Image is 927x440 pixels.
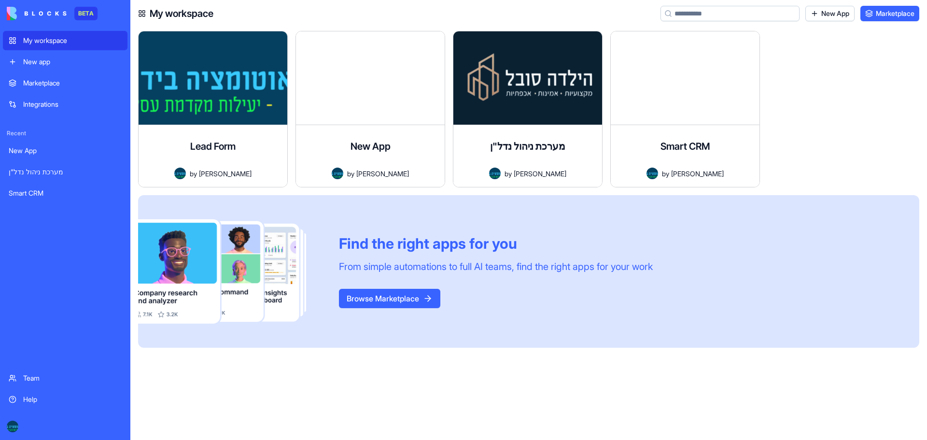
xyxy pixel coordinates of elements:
[339,294,440,303] a: Browse Marketplace
[339,260,653,273] div: From simple automations to full AI teams, find the right apps for your work
[332,168,343,179] img: Avatar
[9,167,122,177] div: מערכת ניהול נדל"ן
[662,169,669,179] span: by
[490,140,565,153] h4: מערכת ניהול נדל"ן
[860,6,919,21] a: Marketplace
[3,73,127,93] a: Marketplace
[7,7,98,20] a: BETA
[489,168,501,179] img: Avatar
[3,162,127,182] a: מערכת ניהול נדל"ן
[174,168,186,179] img: Avatar
[74,7,98,20] div: BETA
[9,188,122,198] div: Smart CRM
[199,169,252,179] span: [PERSON_NAME]
[23,36,122,45] div: My workspace
[3,31,127,50] a: My workspace
[3,95,127,114] a: Integrations
[514,169,566,179] span: [PERSON_NAME]
[660,140,710,153] h4: Smart CRM
[671,169,724,179] span: [PERSON_NAME]
[23,373,122,383] div: Team
[3,52,127,71] a: New app
[23,57,122,67] div: New app
[646,168,658,179] img: Avatar
[339,235,653,252] div: Find the right apps for you
[805,6,855,21] a: New App
[190,140,236,153] h4: Lead Form
[138,31,288,187] a: Lead FormAvatarby[PERSON_NAME]
[150,7,213,20] h4: My workspace
[3,184,127,203] a: Smart CRM
[23,395,122,404] div: Help
[7,421,18,432] img: %D7%90%D7%95%D7%98%D7%95%D7%9E%D7%A6%D7%99%D7%94_%D7%91%D7%99%D7%93_%D7%90%D7%97%D7%AA_-_%D7%9C%D...
[339,289,440,308] button: Browse Marketplace
[356,169,409,179] span: [PERSON_NAME]
[190,169,197,179] span: by
[9,146,122,156] div: New App
[295,31,445,187] a: New AppAvatarby[PERSON_NAME]
[453,31,603,187] a: מערכת ניהול נדל"ןAvatarby[PERSON_NAME]
[3,129,127,137] span: Recent
[23,99,122,109] div: Integrations
[347,169,354,179] span: by
[3,369,127,388] a: Team
[351,140,391,153] h4: New App
[3,390,127,409] a: Help
[505,169,512,179] span: by
[7,7,67,20] img: logo
[23,78,122,88] div: Marketplace
[3,141,127,160] a: New App
[610,31,760,187] a: Smart CRMAvatarby[PERSON_NAME]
